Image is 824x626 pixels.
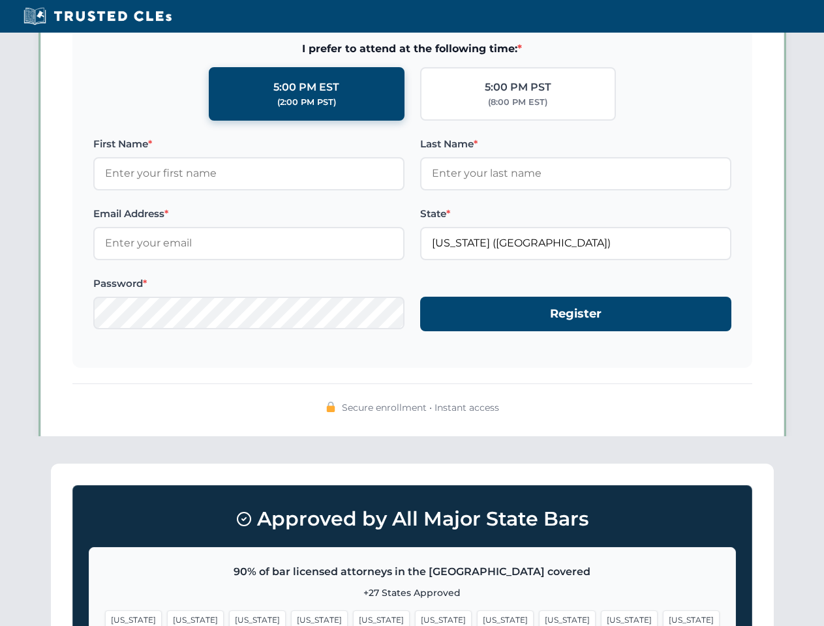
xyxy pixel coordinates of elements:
[105,563,720,580] p: 90% of bar licensed attorneys in the [GEOGRAPHIC_DATA] covered
[342,400,499,415] span: Secure enrollment • Instant access
[93,276,404,291] label: Password
[485,79,551,96] div: 5:00 PM PST
[420,206,731,222] label: State
[105,586,720,600] p: +27 States Approved
[326,402,336,412] img: 🔒
[420,136,731,152] label: Last Name
[420,297,731,331] button: Register
[273,79,339,96] div: 5:00 PM EST
[93,227,404,260] input: Enter your email
[420,227,731,260] input: Florida (FL)
[93,206,404,222] label: Email Address
[89,501,736,537] h3: Approved by All Major State Bars
[93,136,404,152] label: First Name
[277,96,336,109] div: (2:00 PM PST)
[420,157,731,190] input: Enter your last name
[93,157,404,190] input: Enter your first name
[93,40,731,57] span: I prefer to attend at the following time:
[20,7,175,26] img: Trusted CLEs
[488,96,547,109] div: (8:00 PM EST)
